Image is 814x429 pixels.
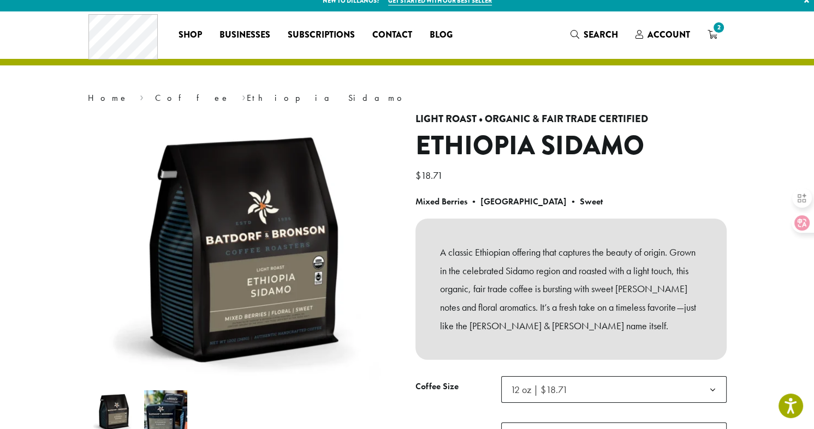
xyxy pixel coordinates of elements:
span: 12 oz | $18.71 [506,379,579,400]
a: Search [561,26,626,44]
label: Coffee Size [415,379,501,395]
span: Search [583,28,617,41]
span: Blog [430,28,453,42]
span: Account [647,28,690,41]
span: Shop [179,28,202,42]
span: 2 [711,20,726,35]
a: Home [88,92,128,104]
span: 12 oz | $18.71 [510,383,568,396]
span: › [242,88,246,105]
bdi: 18.71 [415,169,445,182]
span: Businesses [219,28,270,42]
span: $ [415,169,421,182]
p: A classic Ethiopian offering that captures the beauty of origin. Grown in the celebrated Sidamo r... [440,243,702,335]
h1: Ethiopia Sidamo [415,130,727,162]
span: Subscriptions [288,28,355,42]
h4: Light Roast • Organic & Fair Trade Certified [415,113,727,125]
span: Contact [372,28,412,42]
nav: Breadcrumb [88,92,727,105]
span: 12 oz | $18.71 [501,376,727,403]
b: Mixed Berries • [GEOGRAPHIC_DATA] • Sweet [415,196,603,207]
a: Coffee [155,92,230,104]
span: › [140,88,144,105]
a: Shop [170,26,211,44]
